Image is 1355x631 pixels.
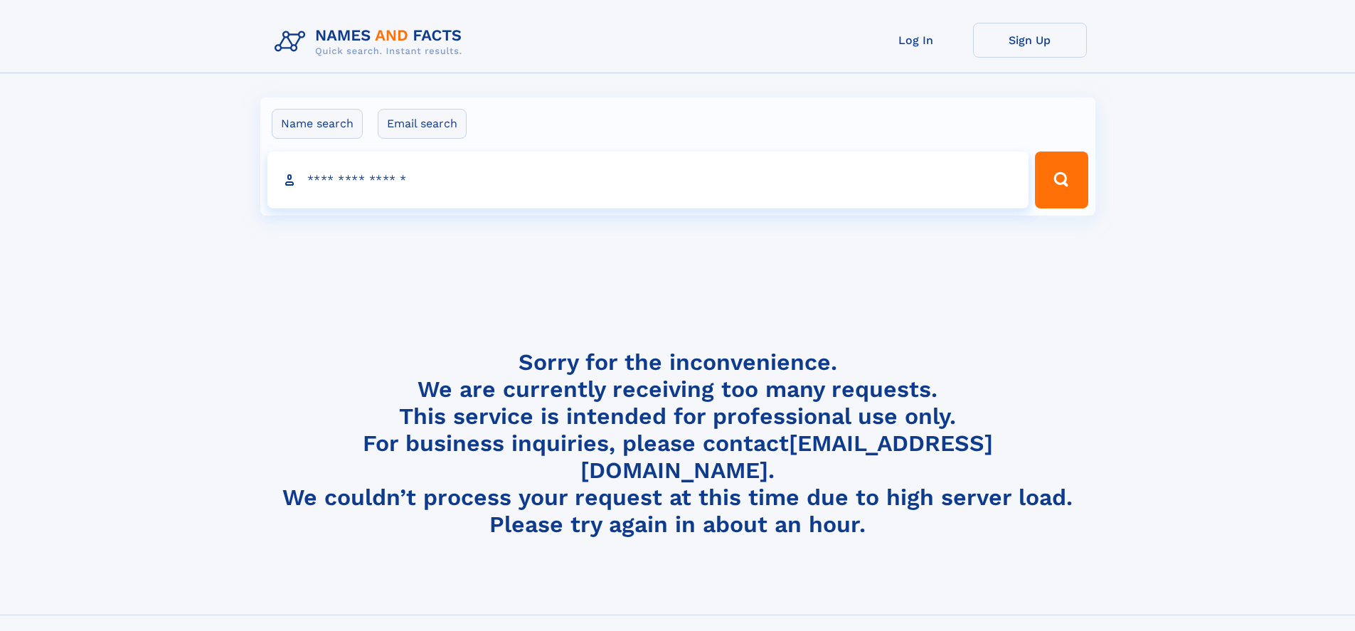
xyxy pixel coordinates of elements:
[378,109,467,139] label: Email search
[267,152,1029,208] input: search input
[1035,152,1088,208] button: Search Button
[859,23,973,58] a: Log In
[269,349,1087,539] h4: Sorry for the inconvenience. We are currently receiving too many requests. This service is intend...
[580,430,993,484] a: [EMAIL_ADDRESS][DOMAIN_NAME]
[269,23,474,61] img: Logo Names and Facts
[272,109,363,139] label: Name search
[973,23,1087,58] a: Sign Up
